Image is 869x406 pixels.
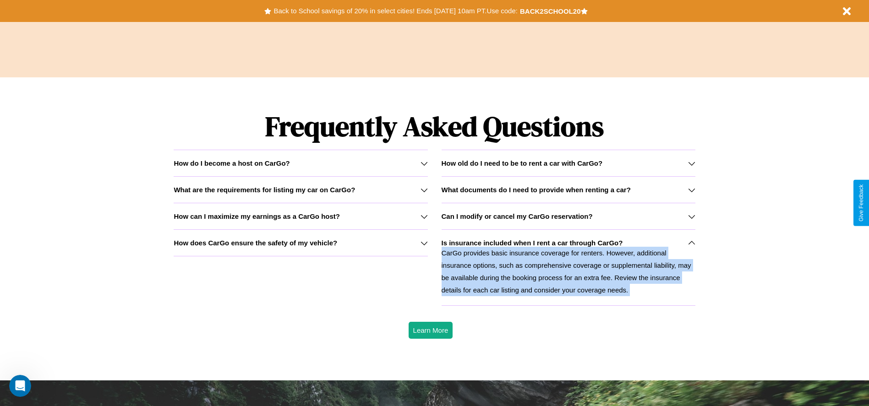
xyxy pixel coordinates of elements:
[442,186,631,194] h3: What documents do I need to provide when renting a car?
[409,322,453,339] button: Learn More
[442,159,603,167] h3: How old do I need to be to rent a car with CarGo?
[174,103,695,150] h1: Frequently Asked Questions
[858,184,864,222] div: Give Feedback
[9,375,31,397] iframe: Intercom live chat
[442,212,593,220] h3: Can I modify or cancel my CarGo reservation?
[271,5,519,17] button: Back to School savings of 20% in select cities! Ends [DATE] 10am PT.Use code:
[442,239,623,247] h3: Is insurance included when I rent a car through CarGo?
[174,212,340,220] h3: How can I maximize my earnings as a CarGo host?
[174,186,355,194] h3: What are the requirements for listing my car on CarGo?
[442,247,695,296] p: CarGo provides basic insurance coverage for renters. However, additional insurance options, such ...
[174,239,337,247] h3: How does CarGo ensure the safety of my vehicle?
[520,7,581,15] b: BACK2SCHOOL20
[174,159,290,167] h3: How do I become a host on CarGo?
